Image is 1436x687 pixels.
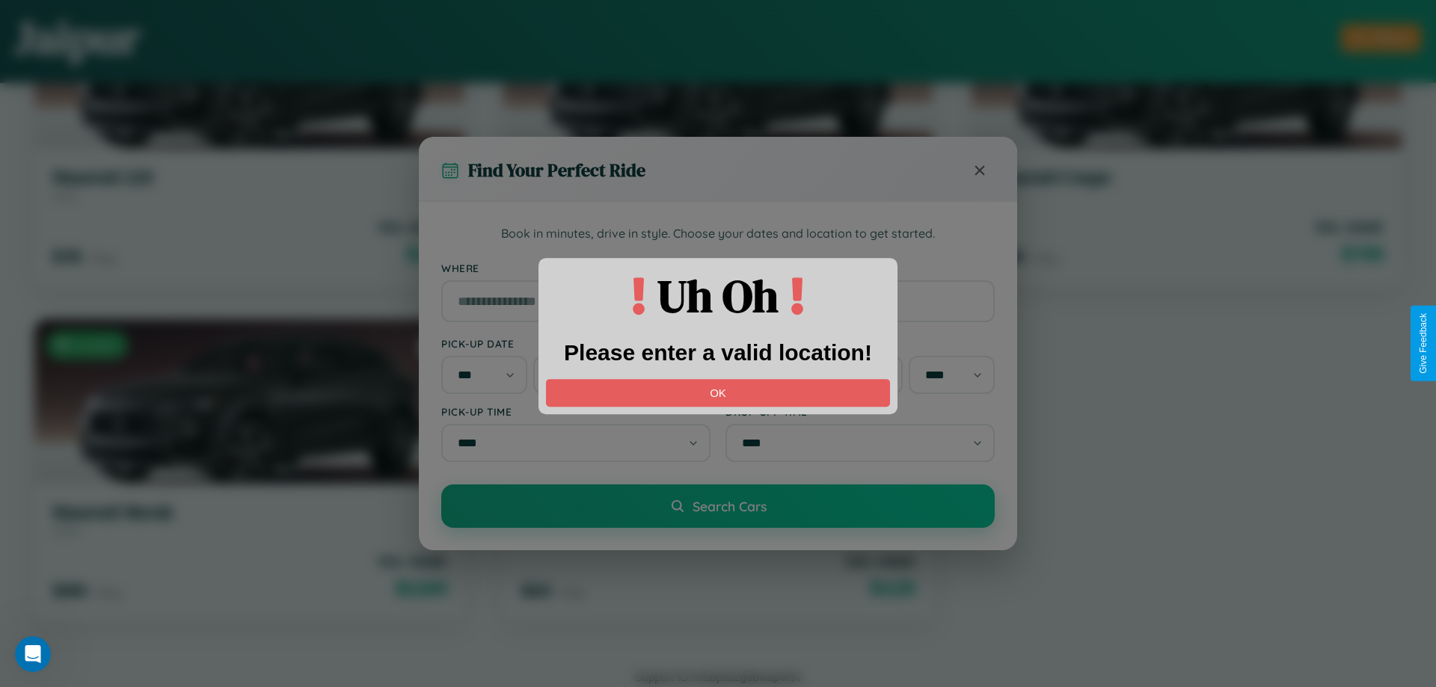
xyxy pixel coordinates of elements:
span: Search Cars [693,498,767,514]
label: Drop-off Time [725,405,995,418]
label: Where [441,262,995,274]
label: Pick-up Date [441,337,711,350]
p: Book in minutes, drive in style. Choose your dates and location to get started. [441,224,995,244]
label: Drop-off Date [725,337,995,350]
label: Pick-up Time [441,405,711,418]
h3: Find Your Perfect Ride [468,158,645,182]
